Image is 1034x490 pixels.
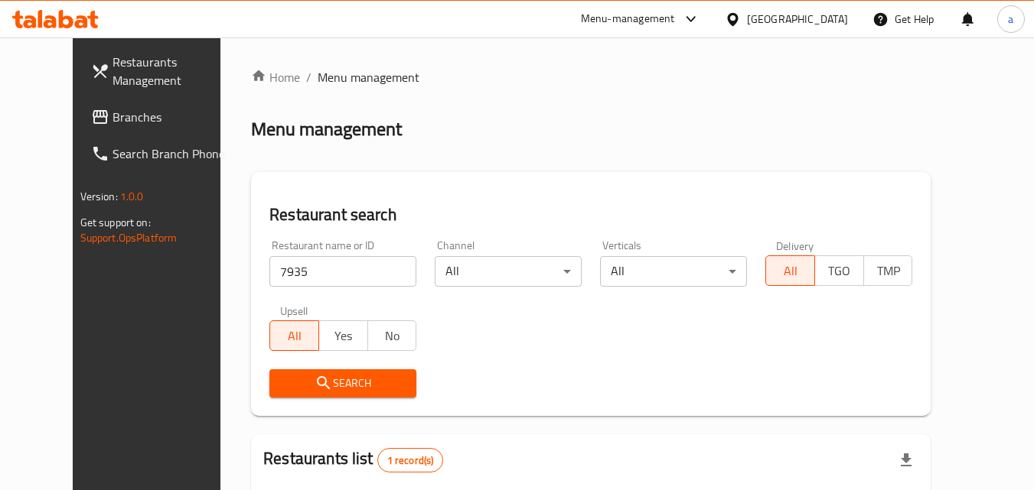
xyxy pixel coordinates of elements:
[113,53,233,89] span: Restaurants Management
[306,68,312,86] li: /
[581,10,675,28] div: Menu-management
[863,255,913,286] button: TMP
[80,228,178,248] a: Support.OpsPlatform
[772,260,809,282] span: All
[814,255,864,286] button: TGO
[377,448,444,472] div: Total records count
[280,305,308,316] label: Upsell
[374,325,411,347] span: No
[747,11,848,28] div: [GEOGRAPHIC_DATA]
[821,260,858,282] span: TGO
[251,117,402,141] h2: Menu management
[79,44,246,99] a: Restaurants Management
[600,256,747,287] div: All
[80,187,118,206] span: Version:
[80,213,151,232] span: Get support on:
[263,447,443,472] h2: Restaurants list
[318,68,419,86] span: Menu management
[251,68,300,86] a: Home
[269,369,416,398] button: Search
[276,325,313,347] span: All
[318,320,368,351] button: Yes
[120,187,144,206] span: 1.0.0
[870,260,907,282] span: TMP
[888,442,925,479] div: Export file
[1008,11,1013,28] span: a
[113,108,233,126] span: Branches
[79,135,246,172] a: Search Branch Phone
[269,203,912,226] h2: Restaurant search
[435,256,582,287] div: All
[251,68,931,86] nav: breadcrumb
[282,374,404,393] span: Search
[776,240,814,251] label: Delivery
[79,99,246,135] a: Branches
[765,255,815,286] button: All
[325,325,362,347] span: Yes
[113,144,233,163] span: Search Branch Phone
[269,256,416,287] input: Search for restaurant name or ID..
[269,320,319,351] button: All
[367,320,417,351] button: No
[378,453,443,468] span: 1 record(s)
